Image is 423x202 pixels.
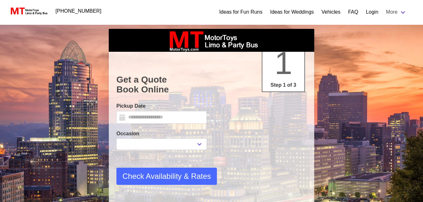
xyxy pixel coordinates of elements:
label: Pickup Date [116,102,207,110]
a: Login [366,8,378,16]
img: MotorToys Logo [9,7,48,16]
a: Ideas for Weddings [270,8,314,16]
a: Vehicles [322,8,341,16]
span: 1 [274,45,292,81]
a: FAQ [348,8,358,16]
p: Step 1 of 3 [265,81,302,89]
h1: Get a Quote Book Online [116,75,307,95]
span: Check Availability & Rates [122,171,211,182]
a: Ideas for Fun Runs [219,8,262,16]
a: More [382,6,410,18]
button: Check Availability & Rates [116,168,217,185]
a: [PHONE_NUMBER] [52,5,105,17]
label: Occasion [116,130,207,138]
img: box_logo_brand.jpeg [164,29,259,52]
